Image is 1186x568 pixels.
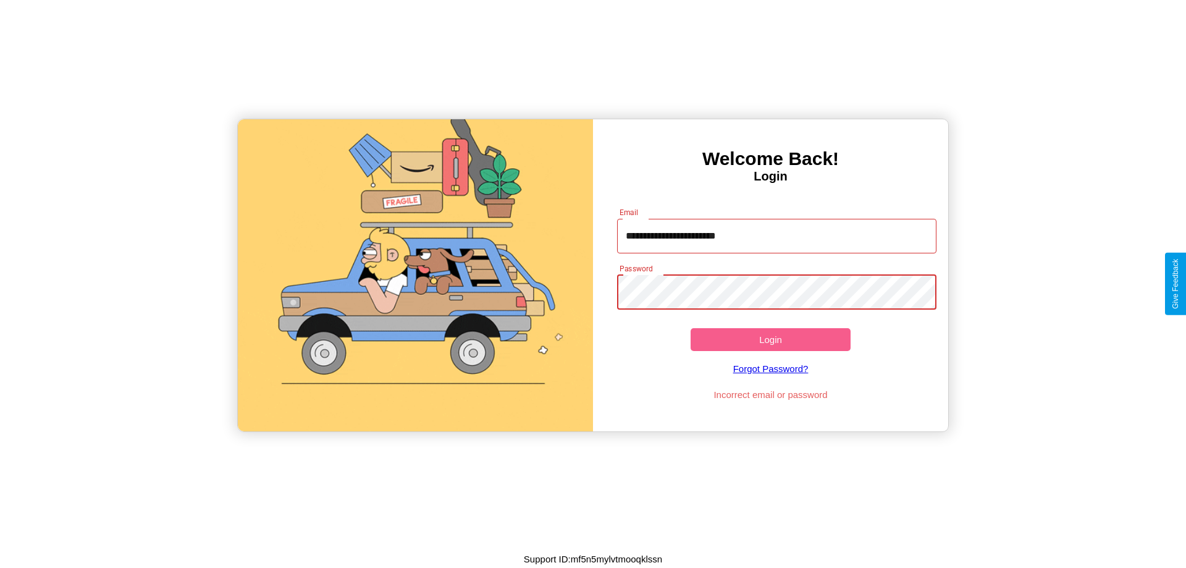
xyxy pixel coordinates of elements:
button: Login [691,328,851,351]
p: Support ID: mf5n5mylvtmooqklssn [524,551,662,567]
div: Give Feedback [1171,259,1180,309]
label: Email [620,207,639,218]
label: Password [620,263,652,274]
img: gif [238,119,593,431]
a: Forgot Password? [611,351,931,386]
h3: Welcome Back! [593,148,948,169]
p: Incorrect email or password [611,386,931,403]
h4: Login [593,169,948,184]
